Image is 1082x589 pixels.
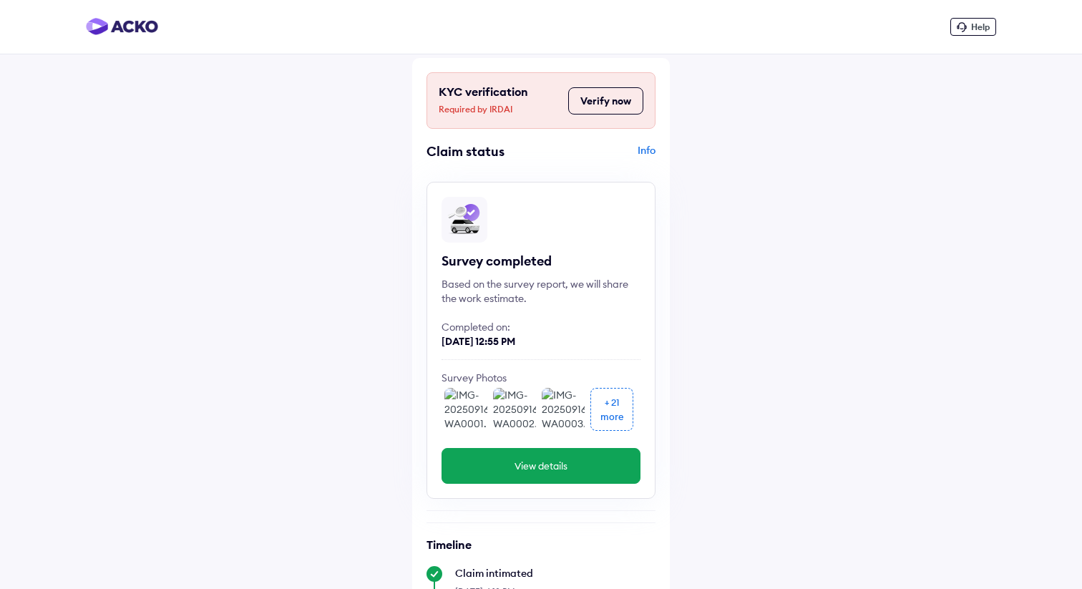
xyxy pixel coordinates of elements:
[439,84,561,117] div: KYC verification
[442,253,640,270] div: Survey completed
[442,277,640,306] div: Based on the survey report, we will share the work estimate.
[427,143,537,160] div: Claim status
[86,18,158,35] img: horizontal-gradient.png
[568,87,643,115] button: Verify now
[442,320,640,334] div: Completed on:
[442,448,640,484] button: View details
[605,395,620,409] div: + 21
[442,334,640,349] div: [DATE] 12:55 PM
[542,388,585,431] img: IMG-20250916-WA0003.jpg
[427,537,655,552] h6: Timeline
[600,409,624,424] div: more
[444,388,487,431] img: IMG-20250916-WA0001.jpg
[439,102,561,117] span: Required by IRDAI
[971,21,990,32] span: Help
[442,371,640,385] div: Survey Photos
[493,388,536,431] img: IMG-20250916-WA0002.jpg
[545,143,655,170] div: Info
[455,566,655,580] div: Claim intimated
